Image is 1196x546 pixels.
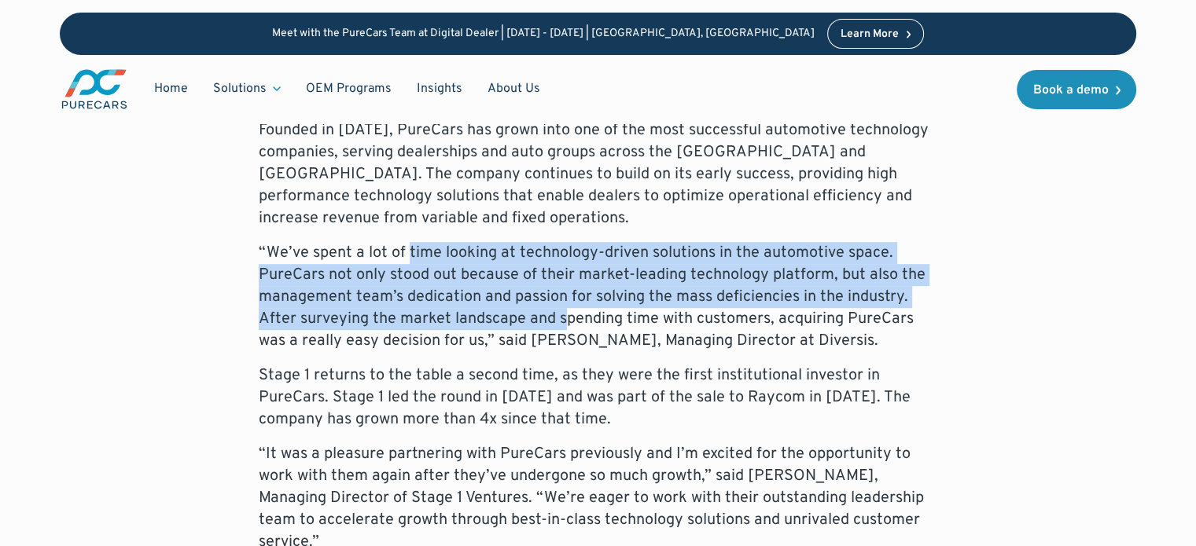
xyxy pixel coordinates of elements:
[272,27,815,41] p: Meet with the PureCars Team at Digital Dealer | [DATE] - [DATE] | [GEOGRAPHIC_DATA], [GEOGRAPHIC_...
[475,74,553,104] a: About Us
[259,242,938,352] p: “We’ve spent a lot of time looking at technology-driven solutions in the automotive space. PureCa...
[259,119,938,229] p: Founded in [DATE], PureCars has grown into one of the most successful automotive technology compa...
[213,80,267,97] div: Solutions
[1032,84,1108,97] div: Book a demo
[293,74,404,104] a: OEM Programs
[1017,70,1136,109] a: Book a demo
[201,74,293,104] div: Solutions
[827,19,925,49] a: Learn More
[60,68,129,111] img: purecars logo
[259,365,938,431] p: Stage 1 returns to the table a second time, as they were the first institutional investor in Pure...
[841,29,899,40] div: Learn More
[60,68,129,111] a: main
[142,74,201,104] a: Home
[404,74,475,104] a: Insights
